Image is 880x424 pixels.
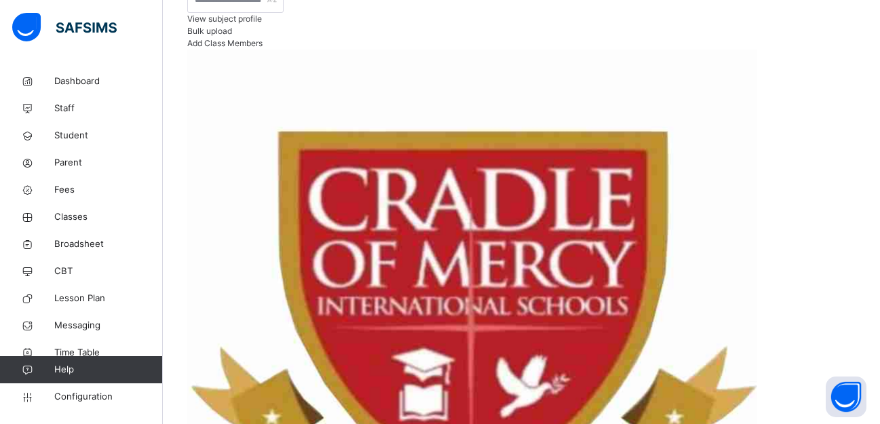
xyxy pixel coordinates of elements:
[187,14,262,24] span: View subject profile
[54,363,162,377] span: Help
[826,377,866,417] button: Open asap
[54,292,163,305] span: Lesson Plan
[54,129,163,142] span: Student
[54,102,163,115] span: Staff
[187,26,232,36] span: Bulk upload
[12,13,117,41] img: safsims
[54,210,163,224] span: Classes
[54,390,162,404] span: Configuration
[54,183,163,197] span: Fees
[54,237,163,251] span: Broadsheet
[54,346,163,360] span: Time Table
[187,38,263,48] span: Add Class Members
[54,265,163,278] span: CBT
[54,156,163,170] span: Parent
[54,75,163,88] span: Dashboard
[54,319,163,332] span: Messaging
